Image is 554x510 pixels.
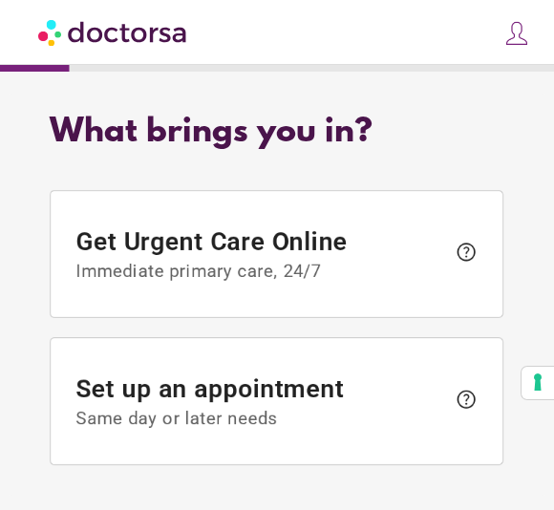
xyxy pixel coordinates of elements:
[76,226,446,282] span: Get Urgent Care Online
[76,374,446,430] span: Set up an appointment
[455,388,478,411] span: help
[50,114,503,152] div: What brings you in?
[522,367,554,399] button: Your consent preferences for tracking technologies
[38,11,189,53] img: Doctorsa.com
[76,409,446,430] span: Same day or later needs
[76,261,446,282] span: Immediate primary care, 24/7
[455,241,478,264] span: help
[503,20,530,47] img: icons8-customer-100.png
